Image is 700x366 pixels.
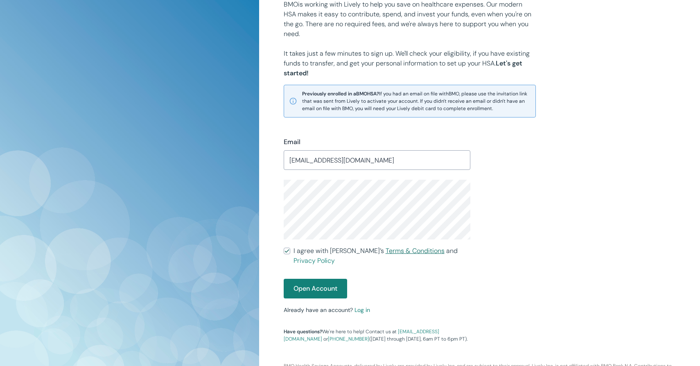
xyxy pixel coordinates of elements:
a: [PHONE_NUMBER] [328,336,369,342]
a: Terms & Conditions [386,246,445,255]
label: Email [284,137,300,147]
a: Privacy Policy [294,256,335,265]
strong: Previously enrolled in a BMO HSA? [302,90,379,97]
p: It takes just a few minutes to sign up. We'll check your eligibility, if you have existing funds ... [284,49,536,78]
span: I agree with [PERSON_NAME]’s and [294,246,470,266]
small: Already have an account? [284,306,370,314]
button: Open Account [284,279,347,298]
strong: Have questions? [284,328,322,335]
a: Log in [355,306,370,314]
span: If you had an email on file with BMO , please use the invitation link that was sent from Lively t... [302,90,531,112]
p: We're here to help! Contact us at or ([DATE] through [DATE], 6am PT to 6pm PT). [284,328,470,343]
